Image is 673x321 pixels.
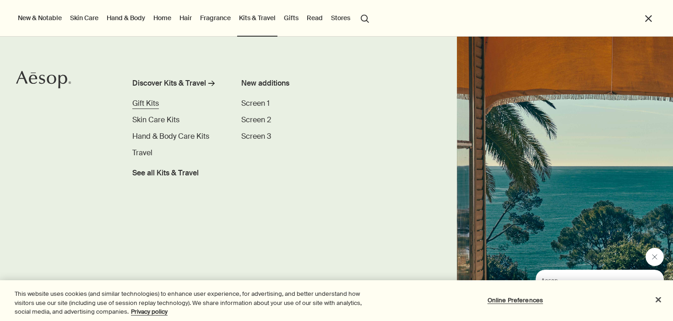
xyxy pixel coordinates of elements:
[132,114,179,125] a: Skin Care Kits
[329,12,352,24] button: Stores
[132,131,209,142] a: Hand & Body Care Kits
[457,37,673,321] img: Ocean scenery viewed from open shutter windows.
[15,289,370,316] div: This website uses cookies (and similar technologies) to enhance user experience, for advertising,...
[132,98,159,108] span: Gift Kits
[241,78,349,89] div: New additions
[132,115,179,125] span: Skin Care Kits
[305,12,325,24] a: Read
[152,12,173,24] a: Home
[241,98,270,108] span: Screen 1
[132,168,199,179] span: See all Kits & Travel
[237,12,277,24] a: Kits & Travel
[241,131,271,141] span: Screen 3
[646,248,664,266] iframe: Close message from Aesop
[132,98,159,109] a: Gift Kits
[132,148,152,158] span: Travel
[178,12,194,24] a: Hair
[16,71,71,89] svg: Aesop
[487,291,544,309] button: Online Preferences, Opens the preference center dialog
[514,248,664,312] div: Aesop says "Welcome to Aesop. Would you like any assistance?". Open messaging window to continue ...
[132,78,206,89] div: Discover Kits & Travel
[198,12,233,24] a: Fragrance
[132,147,152,158] a: Travel
[132,78,221,92] a: Discover Kits & Travel
[241,131,271,142] a: Screen 3
[643,13,654,24] button: Close the Menu
[282,12,300,24] a: Gifts
[68,12,100,24] a: Skin Care
[241,98,270,109] a: Screen 1
[241,114,271,125] a: Screen 2
[16,12,64,24] button: New & Notable
[131,308,168,316] a: More information about your privacy, opens in a new tab
[132,131,209,141] span: Hand & Body Care Kits
[241,115,271,125] span: Screen 2
[105,12,147,24] a: Hand & Body
[132,164,199,179] a: See all Kits & Travel
[536,270,664,312] iframe: Message from Aesop
[357,9,373,27] button: Open search
[16,71,71,91] a: Aesop
[648,289,668,310] button: Close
